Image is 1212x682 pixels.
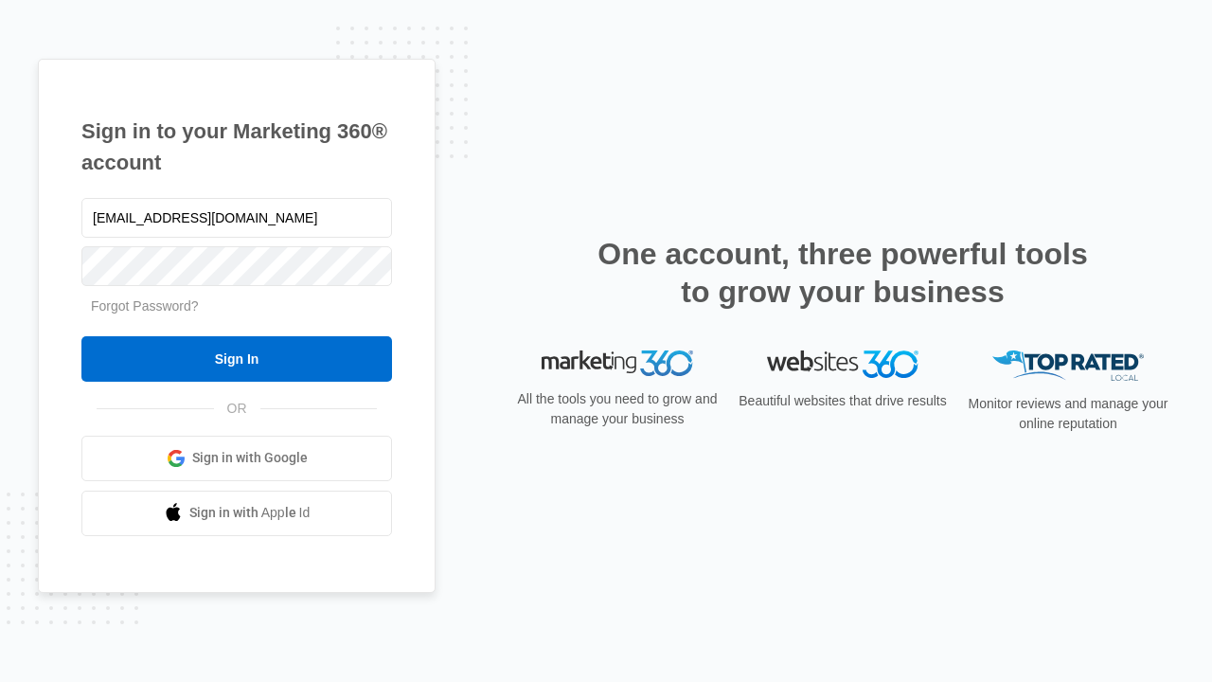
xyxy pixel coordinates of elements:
[542,350,693,377] img: Marketing 360
[737,391,949,411] p: Beautiful websites that drive results
[81,491,392,536] a: Sign in with Apple Id
[192,448,308,468] span: Sign in with Google
[81,116,392,178] h1: Sign in to your Marketing 360® account
[962,394,1174,434] p: Monitor reviews and manage your online reputation
[767,350,918,378] img: Websites 360
[81,436,392,481] a: Sign in with Google
[189,503,311,523] span: Sign in with Apple Id
[214,399,260,419] span: OR
[91,298,199,314] a: Forgot Password?
[81,198,392,238] input: Email
[992,350,1144,382] img: Top Rated Local
[81,336,392,382] input: Sign In
[511,389,723,429] p: All the tools you need to grow and manage your business
[592,235,1094,311] h2: One account, three powerful tools to grow your business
